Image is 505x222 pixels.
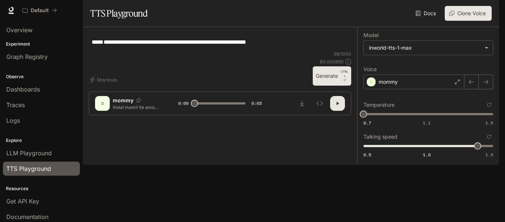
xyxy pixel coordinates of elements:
[178,100,189,107] span: 0:00
[485,101,493,109] button: Reset to default
[363,134,397,139] p: Talking speed
[96,97,108,109] div: D
[363,102,394,107] p: Temperature
[485,133,493,141] button: Reset to default
[341,69,348,78] p: CTRL +
[334,51,351,57] p: 69 / 1000
[31,7,49,14] p: Default
[90,6,148,21] h1: TTS Playground
[414,6,439,21] a: Docs
[363,120,371,126] span: 0.7
[379,78,398,86] p: mommy
[19,3,60,18] button: All workspaces
[312,96,327,111] button: Inspect
[113,104,160,110] p: !hola! mami! !te amo mucho! y !te quiero mucho! mi Hermosa!!
[363,67,377,72] p: Voice
[364,41,493,55] div: inworld-tts-1-max
[89,74,120,86] button: Shortcuts
[341,69,348,83] p: ⏎
[423,152,431,158] span: 1.0
[363,33,379,38] p: Model
[363,152,371,158] span: 0.5
[113,97,133,104] p: mommy
[295,96,309,111] button: Download audio
[485,152,493,158] span: 1.5
[445,6,492,21] button: Clone Voice
[251,100,262,107] span: 0:03
[320,59,344,65] p: $ 0.000690
[423,120,431,126] span: 1.1
[313,66,351,86] button: GenerateCTRL +⏎
[485,120,493,126] span: 1.5
[133,98,144,103] button: Copy Voice ID
[369,44,481,52] div: inworld-tts-1-max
